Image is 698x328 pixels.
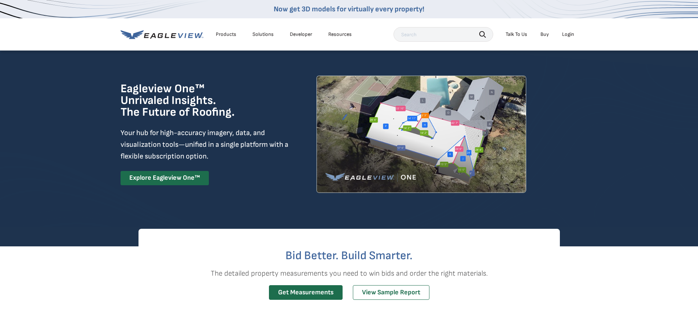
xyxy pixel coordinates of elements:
[139,250,560,262] h2: Bid Better. Build Smarter.
[506,31,527,38] div: Talk To Us
[290,31,312,38] a: Developer
[139,268,560,279] p: The detailed property measurements you need to win bids and order the right materials.
[328,31,352,38] div: Resources
[394,27,493,42] input: Search
[121,127,290,162] p: Your hub for high-accuracy imagery, data, and visualization tools—unified in a single platform wi...
[353,285,429,300] a: View Sample Report
[121,83,272,118] h1: Eagleview One™ Unrivaled Insights. The Future of Roofing.
[274,5,424,14] a: Now get 3D models for virtually every property!
[121,171,209,185] a: Explore Eagleview One™
[562,31,574,38] div: Login
[216,31,236,38] div: Products
[269,285,343,300] a: Get Measurements
[540,31,549,38] a: Buy
[252,31,274,38] div: Solutions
